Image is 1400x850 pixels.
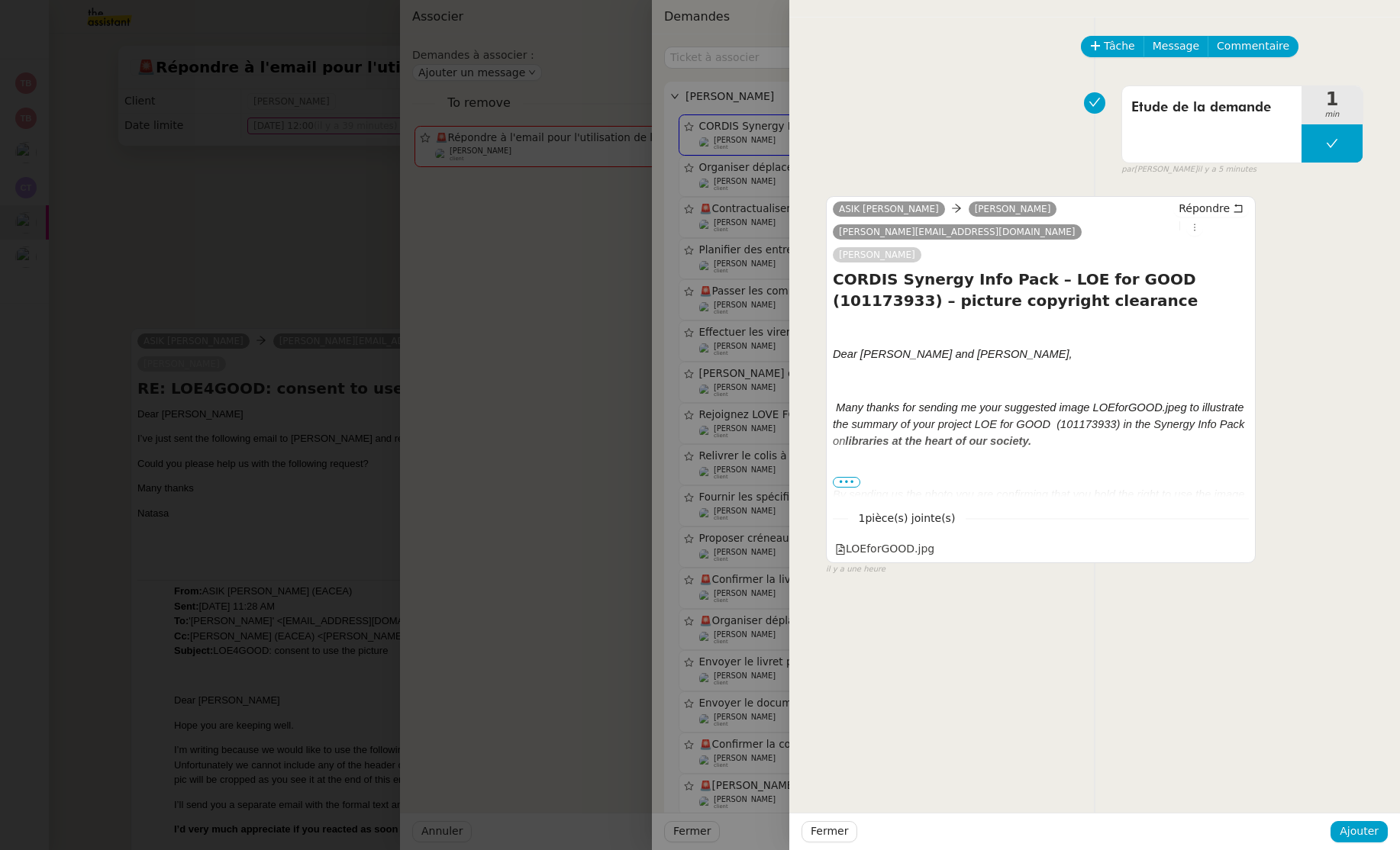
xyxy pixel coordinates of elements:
[969,202,1057,216] a: [PERSON_NAME]
[1208,36,1298,57] button: Commentaire
[1179,201,1230,216] span: Répondre
[1121,163,1134,176] span: par
[833,225,1082,239] a: [PERSON_NAME][EMAIL_ADDRESS][DOMAIN_NAME]
[1331,821,1388,842] button: Ajouter
[1198,163,1256,176] span: il y a 5 minutes
[833,488,1247,501] span: By sending us the photo you are confirming that you hold the right to use the image.
[1173,200,1249,217] button: Répondre
[833,348,1073,360] span: Dear [PERSON_NAME] and [PERSON_NAME],
[833,269,1249,311] h4: CORDIS Synergy Info Pack – LOE for GOOD (101173933) – picture copyright clearance
[802,821,857,842] button: Fermer
[865,512,955,524] span: pièce(s) jointe(s)
[826,563,885,576] span: il y a une heure
[833,477,860,488] span: •••
[1302,90,1363,108] span: 1
[811,823,848,840] span: Fermer
[845,435,1031,447] b: libraries at the heart of our society.
[1302,108,1363,121] span: min
[1340,823,1379,840] span: Ajouter
[1144,36,1208,57] button: Message
[833,202,945,216] a: ASIK [PERSON_NAME]
[1081,36,1144,57] button: Tâche
[1131,96,1292,119] span: Etude de la demande
[1217,37,1289,55] span: Commentaire
[848,510,966,527] span: 1
[835,540,934,558] div: LOEforGOOD.jpg
[1121,163,1256,176] small: [PERSON_NAME]
[1104,37,1135,55] span: Tâche
[1153,37,1199,55] span: Message
[833,401,1244,447] span: Many thanks for sending me your suggested image LOEforGOOD.jpeg to illustrate the summary of your...
[833,248,921,262] a: [PERSON_NAME]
